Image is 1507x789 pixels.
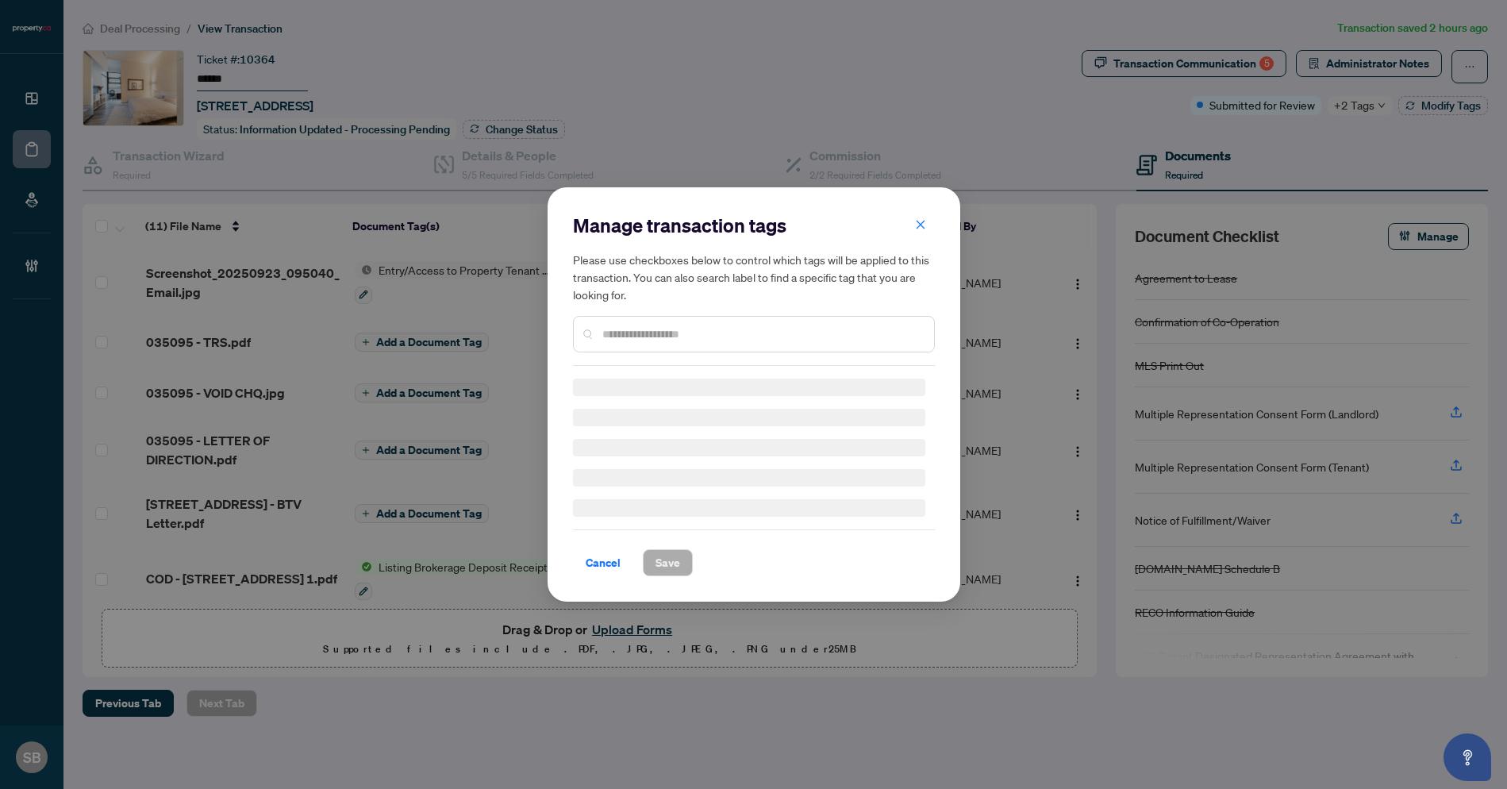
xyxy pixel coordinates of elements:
span: Cancel [586,550,621,575]
span: close [915,219,926,230]
h5: Please use checkboxes below to control which tags will be applied to this transaction. You can al... [573,251,935,303]
button: Open asap [1444,733,1491,781]
button: Cancel [573,549,633,576]
button: Save [643,549,693,576]
h2: Manage transaction tags [573,213,935,238]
